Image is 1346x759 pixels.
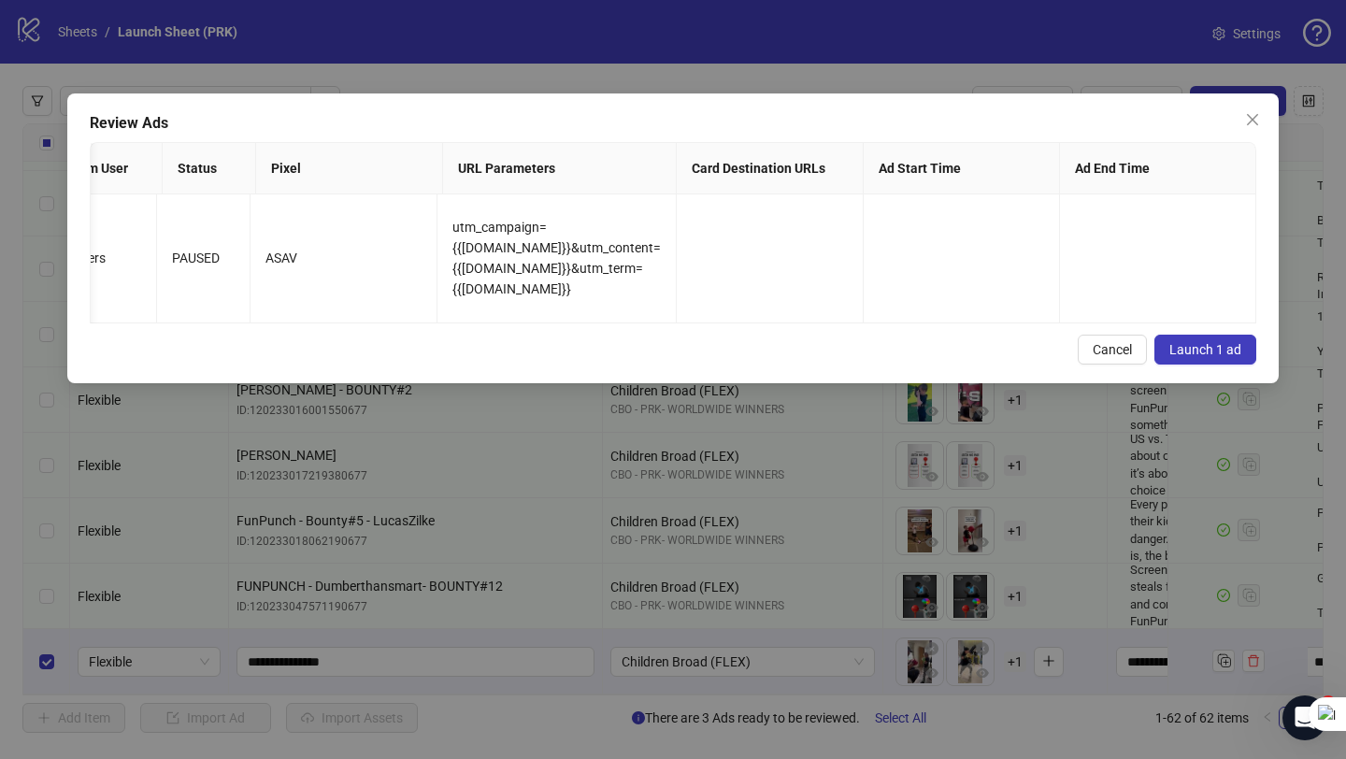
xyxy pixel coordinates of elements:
button: Close [1238,105,1267,135]
th: Pixel [256,143,443,194]
div: Review Ads [90,112,1256,135]
th: Ad Start Time [864,143,1060,194]
th: Ad End Time [1060,143,1256,194]
th: Card Destination URLs [677,143,864,194]
th: Status [163,143,256,194]
span: 4 [1321,695,1336,710]
div: ASAV [265,248,422,268]
span: utm_campaign={{[DOMAIN_NAME]}}&utm_content={{[DOMAIN_NAME]}}&utm_term={{[DOMAIN_NAME]}} [452,220,661,296]
span: Launch 1 ad [1169,342,1241,357]
th: Instagram User [22,143,163,194]
span: close [1245,112,1260,127]
button: Launch 1 ad [1154,335,1256,365]
th: URL Parameters [443,143,677,194]
span: Cancel [1093,342,1132,357]
span: PAUSED [172,251,220,265]
iframe: Intercom live chat [1282,695,1327,740]
button: Cancel [1078,335,1147,365]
